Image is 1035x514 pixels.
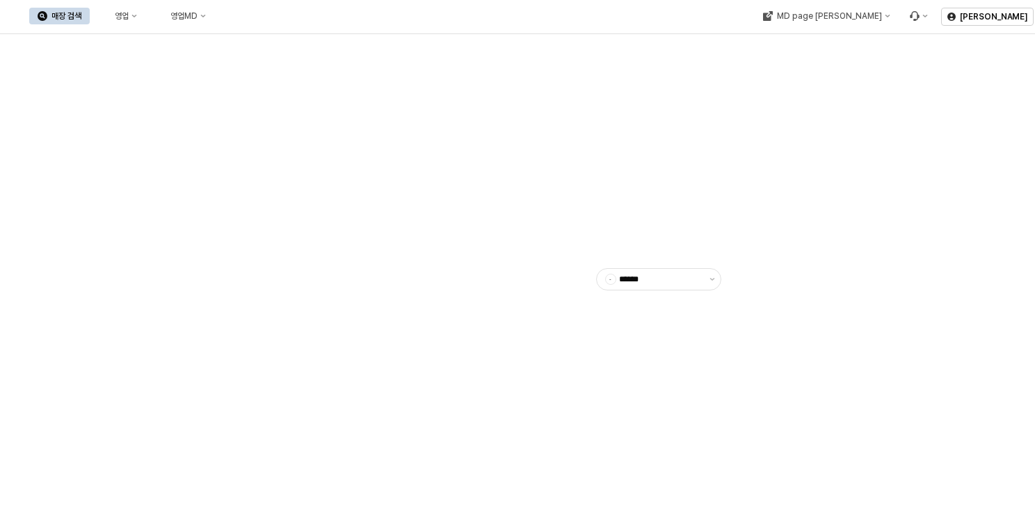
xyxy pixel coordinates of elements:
button: 영업 [93,8,145,24]
div: MD page [PERSON_NAME] [776,11,881,21]
button: 영업MD [148,8,214,24]
div: 매장 검색 [51,11,81,21]
button: 제안 사항 표시 [704,269,721,290]
div: MD page 이동 [754,8,898,24]
span: - [606,274,616,284]
div: 영업MD [170,11,198,21]
div: Menu item 6 [901,8,936,24]
p: [PERSON_NAME] [960,11,1027,22]
div: 영업 [115,11,129,21]
button: [PERSON_NAME] [941,8,1034,26]
button: 매장 검색 [29,8,90,24]
button: MD page [PERSON_NAME] [754,8,898,24]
